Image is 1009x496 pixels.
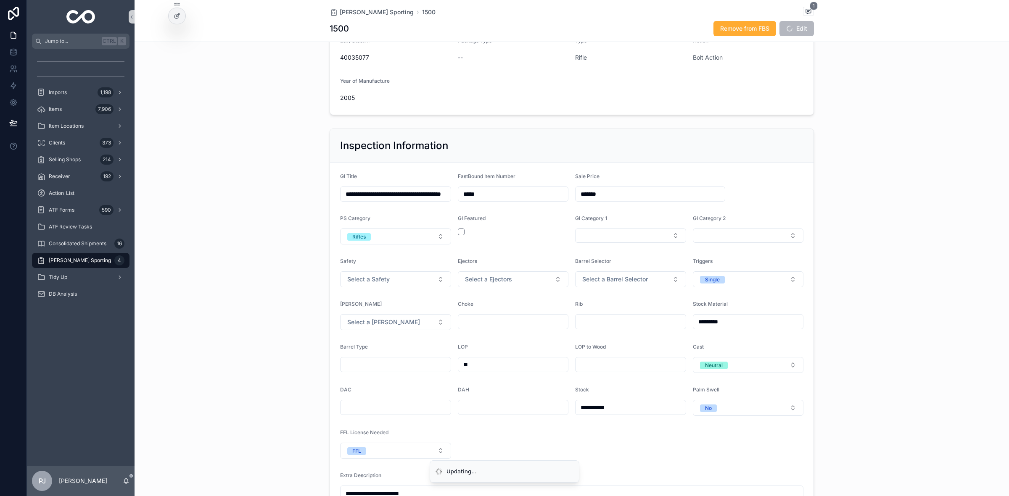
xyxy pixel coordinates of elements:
[575,173,600,179] span: Sale Price
[575,228,686,243] button: Select Button
[32,236,129,251] a: Consolidated Shipments16
[340,301,382,307] span: [PERSON_NAME]
[575,301,583,307] span: Rib
[114,239,124,249] div: 16
[340,228,451,244] button: Select Button
[114,255,124,265] div: 4
[340,429,388,436] span: FFL License Needed
[98,87,114,97] div: 1,198
[713,21,776,36] button: Remove from FBS
[340,271,451,287] button: Select Button
[32,270,129,285] a: Tidy Up
[49,207,74,213] span: ATF Forms
[49,291,77,297] span: DB Analysis
[32,135,129,150] a: Clients373
[32,102,129,117] a: Items7,906
[446,467,477,476] div: Updating...
[693,53,723,62] a: Bolt Action
[693,344,704,350] span: Cast
[340,314,451,330] button: Select Button
[100,138,114,148] div: 373
[705,276,720,283] div: Single
[693,271,804,287] button: Select Button
[458,53,463,62] span: --
[340,215,370,221] span: PS Category
[352,447,361,455] div: FFL
[340,8,414,16] span: [PERSON_NAME] Sporting
[49,274,67,281] span: Tidy Up
[693,215,726,221] span: GI Category 2
[340,472,381,478] span: Extra Description
[352,233,366,241] div: Rifles
[95,104,114,114] div: 7,906
[119,38,125,45] span: K
[32,169,129,184] a: Receiver192
[32,85,129,100] a: Imports1,198
[693,357,804,373] button: Select Button
[693,386,719,393] span: Palm Swell
[347,318,420,326] span: Select a [PERSON_NAME]
[330,8,414,16] a: [PERSON_NAME] Sporting
[49,156,81,163] span: Selling Shops
[340,344,368,350] span: Barrel Type
[422,8,436,16] a: 1500
[99,205,114,215] div: 590
[27,49,135,312] div: scrollable content
[340,386,351,393] span: DAC
[575,53,587,62] a: Rifle
[49,173,70,180] span: Receiver
[575,215,607,221] span: GI Category 1
[458,271,569,287] button: Select Button
[458,301,473,307] span: Choke
[32,219,129,234] a: ATF Review Tasks
[100,155,114,165] div: 214
[458,173,515,179] span: FastBound Item Number
[39,476,46,486] span: PJ
[49,257,111,264] span: [PERSON_NAME] Sporting
[32,34,129,49] button: Jump to...CtrlK
[32,253,129,268] a: [PERSON_NAME] Sporting4
[66,10,95,24] img: App logo
[340,443,451,459] button: Select Button
[32,202,129,218] a: ATF Forms590
[32,286,129,302] a: DB Analysis
[693,228,804,243] button: Select Button
[49,89,67,96] span: Imports
[340,94,451,102] span: 2005
[465,275,512,283] span: Select a Ejectors
[575,344,606,350] span: LOP to Wood
[340,53,451,62] span: 40035077
[340,78,390,84] span: Year of Manufacture
[458,386,469,393] span: DAH
[102,37,117,45] span: Ctrl
[49,190,74,197] span: Action_List
[49,106,62,113] span: Items
[330,23,349,34] h1: 1500
[49,223,92,230] span: ATF Review Tasks
[582,275,648,283] span: Select a Barrel Selector
[810,2,818,10] span: 1
[458,215,486,221] span: GI Featured
[458,258,477,264] span: Ejectors
[100,171,114,181] div: 192
[575,258,611,264] span: Barrel Selector
[575,271,686,287] button: Select Button
[49,123,84,129] span: Item Locations
[340,139,448,152] h2: Inspection Information
[705,362,723,369] div: Neutral
[45,38,98,45] span: Jump to...
[49,139,65,146] span: Clients
[693,400,804,416] button: Select Button
[693,258,713,264] span: Triggers
[340,258,356,264] span: Safety
[32,186,129,201] a: Action_List
[803,7,814,17] button: 1
[720,24,769,33] span: Remove from FBS
[347,275,390,283] span: Select a Safety
[340,173,357,179] span: GI Title
[32,118,129,134] a: Item Locations
[49,240,106,247] span: Consolidated Shipments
